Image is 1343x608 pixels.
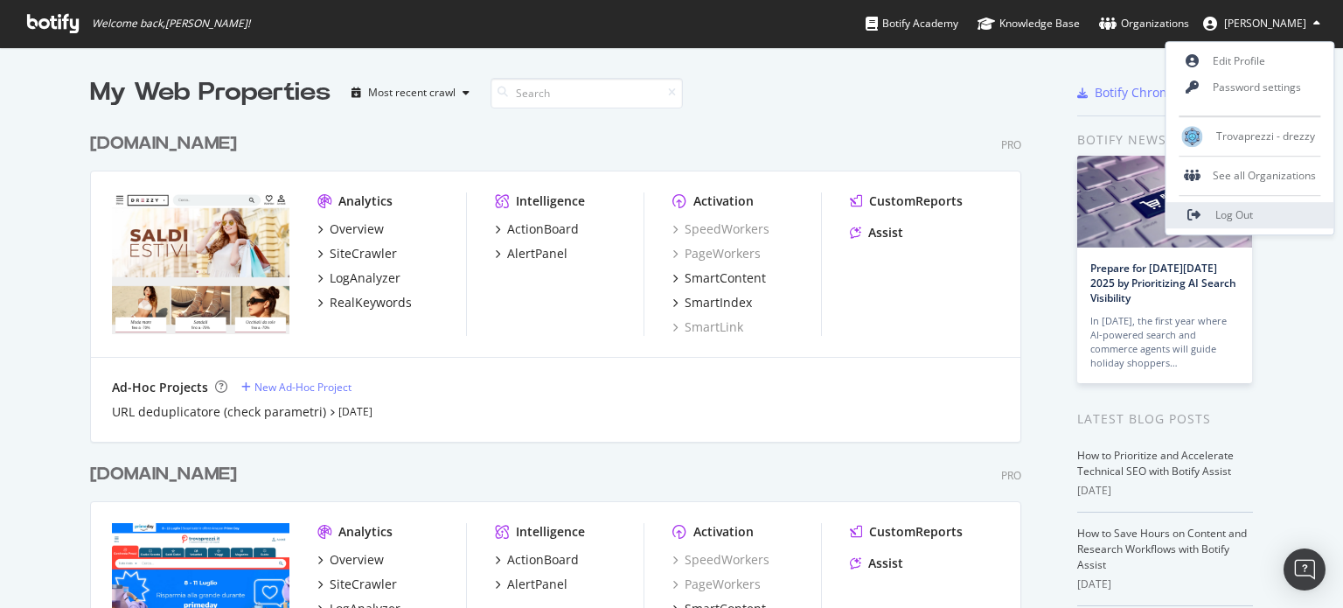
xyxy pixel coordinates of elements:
[1215,208,1253,223] span: Log Out
[1077,409,1253,429] div: Latest Blog Posts
[1166,202,1334,228] a: Log Out
[317,220,384,238] a: Overview
[317,576,397,593] a: SiteCrawler
[1077,448,1234,479] a: How to Prioritize and Accelerate Technical SEO with Botify Assist
[672,318,743,336] a: SmartLink
[1166,163,1334,189] div: See all Organizations
[693,523,754,541] div: Activation
[672,551,769,569] a: SpeedWorkers
[338,523,393,541] div: Analytics
[317,294,412,311] a: RealKeywords
[978,15,1080,32] div: Knowledge Base
[112,192,289,334] img: drezzy.it
[1090,261,1236,305] a: Prepare for [DATE][DATE] 2025 by Prioritizing AI Search Visibility
[868,224,903,241] div: Assist
[672,269,766,287] a: SmartContent
[92,17,250,31] span: Welcome back, [PERSON_NAME] !
[1166,74,1334,101] a: Password settings
[1166,48,1334,74] a: Edit Profile
[1077,577,1253,592] div: [DATE]
[90,131,237,157] div: [DOMAIN_NAME]
[1216,129,1315,144] span: Trovaprezzi - drezzy
[1077,130,1253,150] div: Botify news
[241,380,351,395] a: New Ad-Hoc Project
[672,576,761,593] a: PageWorkers
[495,551,579,569] a: ActionBoard
[1099,15,1189,32] div: Organizations
[368,87,456,98] div: Most recent crawl
[1001,137,1021,152] div: Pro
[507,576,567,593] div: AlertPanel
[1077,483,1253,499] div: [DATE]
[685,269,766,287] div: SmartContent
[1182,126,1203,147] img: Trovaprezzi - drezzy
[338,404,372,419] a: [DATE]
[869,523,963,541] div: CustomReports
[507,220,579,238] div: ActionBoard
[495,245,567,262] a: AlertPanel
[317,245,397,262] a: SiteCrawler
[90,462,244,487] a: [DOMAIN_NAME]
[317,551,384,569] a: Overview
[507,551,579,569] div: ActionBoard
[90,131,244,157] a: [DOMAIN_NAME]
[868,555,903,572] div: Assist
[1284,549,1326,591] div: Open Intercom Messenger
[869,192,963,210] div: CustomReports
[495,576,567,593] a: AlertPanel
[1077,526,1247,572] a: How to Save Hours on Content and Research Workflows with Botify Assist
[330,220,384,238] div: Overview
[672,220,769,238] a: SpeedWorkers
[90,75,331,110] div: My Web Properties
[866,15,958,32] div: Botify Academy
[1224,16,1306,31] span: Andrea Lodroni
[90,462,237,487] div: [DOMAIN_NAME]
[685,294,752,311] div: SmartIndex
[507,245,567,262] div: AlertPanel
[672,245,761,262] a: PageWorkers
[344,79,477,107] button: Most recent crawl
[338,192,393,210] div: Analytics
[1077,84,1218,101] a: Botify Chrome Plugin
[112,403,326,421] a: URL deduplicatore (check parametri)
[850,192,963,210] a: CustomReports
[672,294,752,311] a: SmartIndex
[850,555,903,572] a: Assist
[693,192,754,210] div: Activation
[516,523,585,541] div: Intelligence
[1077,156,1252,248] img: Prepare for Black Friday 2025 by Prioritizing AI Search Visibility
[330,576,397,593] div: SiteCrawler
[850,523,963,541] a: CustomReports
[491,78,683,108] input: Search
[330,269,400,287] div: LogAnalyzer
[112,379,208,396] div: Ad-Hoc Projects
[1095,84,1218,101] div: Botify Chrome Plugin
[1189,10,1334,38] button: [PERSON_NAME]
[330,551,384,569] div: Overview
[254,380,351,395] div: New Ad-Hoc Project
[850,224,903,241] a: Assist
[330,245,397,262] div: SiteCrawler
[516,192,585,210] div: Intelligence
[330,294,412,311] div: RealKeywords
[1090,314,1239,370] div: In [DATE], the first year where AI-powered search and commerce agents will guide holiday shoppers…
[495,220,579,238] a: ActionBoard
[317,269,400,287] a: LogAnalyzer
[1001,468,1021,483] div: Pro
